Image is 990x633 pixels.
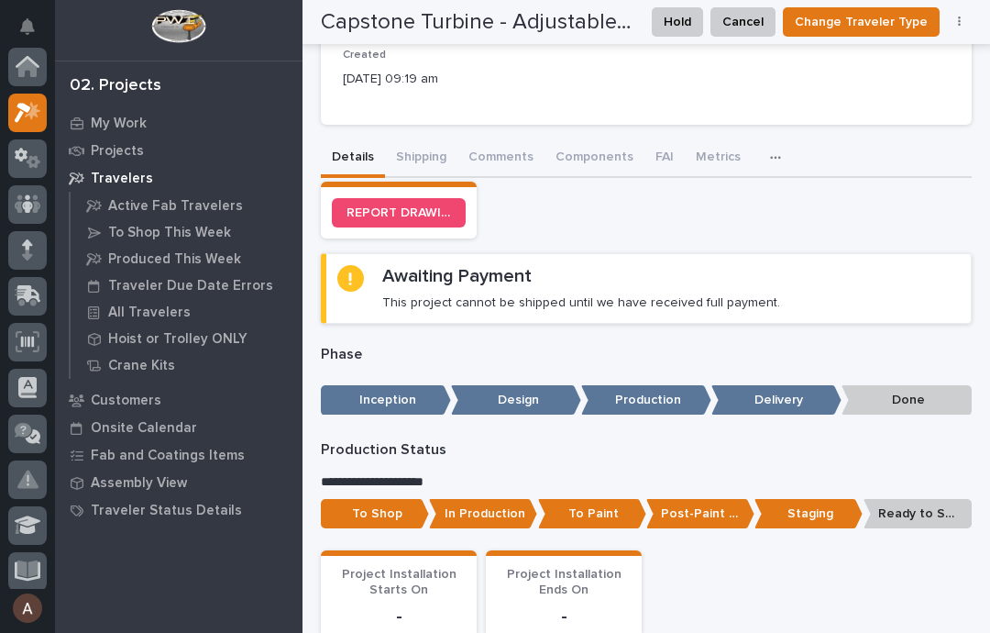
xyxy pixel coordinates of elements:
[55,386,302,414] a: Customers
[108,278,273,294] p: Traveler Due Date Errors
[321,499,429,529] p: To Shop
[332,198,466,228] a: REPORT DRAWING/DESIGN ISSUE
[91,116,147,132] p: My Work
[55,414,302,441] a: Onsite Calendar
[343,70,602,89] p: [DATE] 09:19 am
[108,225,231,241] p: To Shop This Week
[457,139,544,178] button: Comments
[652,7,703,37] button: Hold
[783,7,940,37] button: Change Traveler Type
[507,568,621,596] span: Project Installation Ends On
[71,352,302,378] a: Crane Kits
[644,139,685,178] button: FAI
[841,385,972,416] p: Done
[795,11,928,33] span: Change Traveler Type
[71,272,302,298] a: Traveler Due Date Errors
[55,164,302,192] a: Travelers
[382,294,780,311] p: This project cannot be shipped until we have received full payment.
[346,206,451,219] span: REPORT DRAWING/DESIGN ISSUE
[55,441,302,469] a: Fab and Coatings Items
[91,420,197,437] p: Onsite Calendar
[382,265,532,287] h2: Awaiting Payment
[332,605,466,627] p: -
[151,9,205,43] img: Workspace Logo
[55,496,302,524] a: Traveler Status Details
[71,246,302,272] a: Produced This Week
[451,385,581,416] p: Design
[8,7,47,46] button: Notifications
[91,503,242,519] p: Traveler Status Details
[321,441,972,459] p: Production Status
[55,137,302,164] a: Projects
[71,219,302,245] a: To Shop This Week
[710,7,775,37] button: Cancel
[71,193,302,218] a: Active Fab Travelers
[23,18,47,48] div: Notifications
[108,331,247,348] p: Hoist or Trolley ONLY
[538,499,646,529] p: To Paint
[863,499,972,529] p: Ready to Ship
[711,385,841,416] p: Delivery
[342,568,456,596] span: Project Installation Starts On
[108,251,241,268] p: Produced This Week
[321,9,637,36] h2: Capstone Turbine - Adjustable End Stops
[321,346,972,363] p: Phase
[321,385,451,416] p: Inception
[497,605,631,627] p: -
[685,139,752,178] button: Metrics
[55,469,302,496] a: Assembly View
[754,499,863,529] p: Staging
[321,139,385,178] button: Details
[55,109,302,137] a: My Work
[70,76,161,96] div: 02. Projects
[91,475,187,492] p: Assembly View
[343,50,386,61] span: Created
[429,499,537,529] p: In Production
[91,143,144,160] p: Projects
[71,326,302,351] a: Hoist or Trolley ONLY
[8,589,47,627] button: users-avatar
[646,499,754,529] p: Post-Paint Assembly
[581,385,711,416] p: Production
[91,393,161,409] p: Customers
[385,139,457,178] button: Shipping
[91,171,153,187] p: Travelers
[71,299,302,325] a: All Travelers
[722,11,764,33] span: Cancel
[664,11,691,33] span: Hold
[544,139,644,178] button: Components
[91,448,245,464] p: Fab and Coatings Items
[108,305,191,321] p: All Travelers
[108,358,175,374] p: Crane Kits
[108,198,243,215] p: Active Fab Travelers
